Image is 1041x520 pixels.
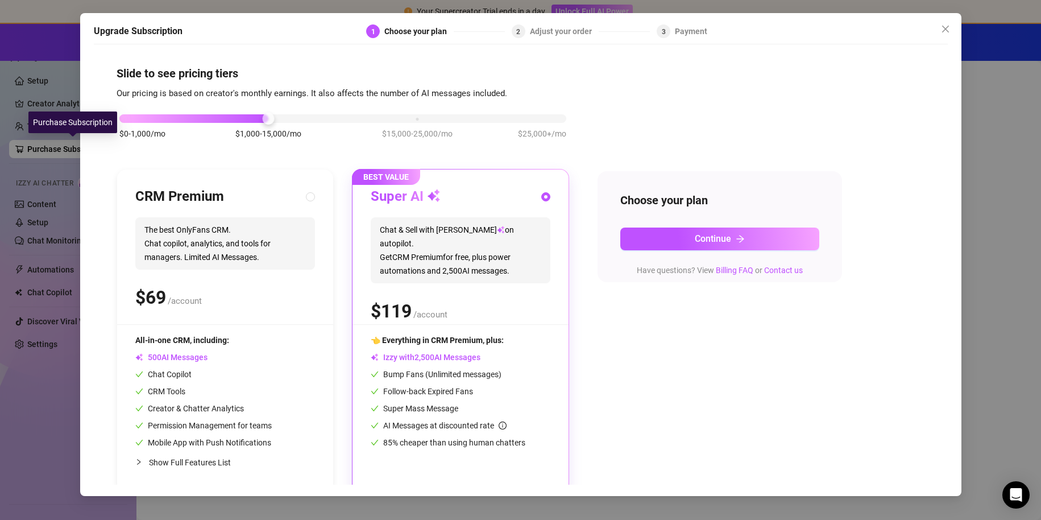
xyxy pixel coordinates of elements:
[371,27,375,35] span: 1
[620,192,819,208] h4: Choose your plan
[117,88,507,98] span: Our pricing is based on creator's monthly earnings. It also affects the number of AI messages inc...
[135,421,272,430] span: Permission Management for teams
[135,449,315,476] div: Show Full Features List
[736,234,745,244] span: arrow-right
[529,24,598,38] div: Adjust your order
[371,387,473,396] span: Follow-back Expired Fans
[135,422,143,430] span: check
[371,387,379,395] span: check
[695,233,731,244] span: Continue
[1002,481,1030,509] div: Open Intercom Messenger
[135,287,166,308] span: $
[371,188,441,206] h3: Super AI
[371,422,379,430] span: check
[135,353,208,362] span: AI Messages
[661,27,665,35] span: 3
[119,127,165,140] span: $0-1,000/mo
[168,296,202,306] span: /account
[352,169,420,185] span: BEST VALUE
[371,336,504,345] span: 👈 Everything in CRM Premium, plus:
[637,266,803,275] span: Have questions? View or
[135,439,143,447] span: check
[675,24,707,38] div: Payment
[371,300,412,322] span: $
[135,370,143,378] span: check
[383,421,507,430] span: AI Messages at discounted rate
[371,404,458,413] span: Super Mass Message
[371,405,379,412] span: check
[371,370,501,379] span: Bump Fans (Unlimited messages)
[936,24,955,34] span: Close
[135,405,143,412] span: check
[371,217,550,283] span: Chat & Sell with [PERSON_NAME] on autopilot. Get CRM Premium for free, plus power automations and...
[149,458,231,467] span: Show Full Features List
[135,387,143,395] span: check
[135,336,229,345] span: All-in-one CRM, including:
[371,370,379,378] span: check
[135,459,142,465] span: collapsed
[936,20,955,38] button: Close
[716,266,753,275] a: Billing FAQ
[516,27,520,35] span: 2
[135,404,244,413] span: Creator & Chatter Analytics
[135,438,271,447] span: Mobile App with Push Notifications
[94,24,183,38] h5: Upgrade Subscription
[620,228,819,250] button: Continuearrow-right
[371,439,379,447] span: check
[235,127,301,140] span: $1,000-15,000/mo
[135,217,315,270] span: The best OnlyFans CRM. Chat copilot, analytics, and tools for managers. Limited AI Messages.
[371,438,525,447] span: 85% cheaper than using human chatters
[117,65,925,81] h4: Slide to see pricing tiers
[135,387,185,396] span: CRM Tools
[382,127,453,140] span: $15,000-25,000/mo
[135,188,224,206] h3: CRM Premium
[518,127,566,140] span: $25,000+/mo
[413,309,447,320] span: /account
[135,370,192,379] span: Chat Copilot
[384,24,454,38] div: Choose your plan
[499,422,507,430] span: info-circle
[371,353,480,362] span: Izzy with AI Messages
[764,266,803,275] a: Contact us
[941,24,950,34] span: close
